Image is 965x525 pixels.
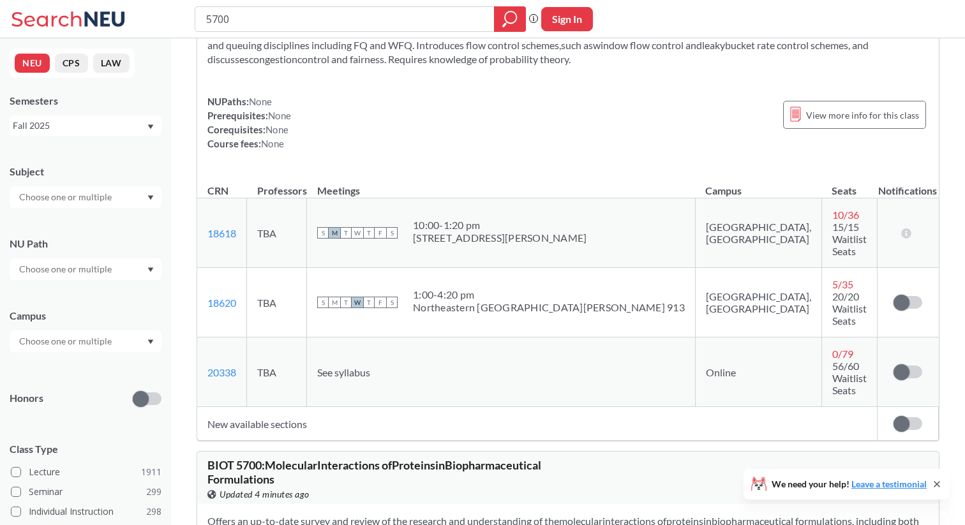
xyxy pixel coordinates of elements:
[695,337,821,407] td: Online
[266,124,288,135] span: None
[11,484,161,500] label: Seminar
[702,39,725,51] relin-origin: leaky
[561,39,593,51] relin-phrase: such as
[10,165,161,179] div: Subject
[317,297,329,308] span: S
[413,219,587,232] div: 10:00 - 1:20 pm
[806,107,919,123] span: View more info for this class
[363,297,375,308] span: T
[147,124,154,129] svg: Dropdown arrow
[363,227,375,239] span: T
[249,53,297,65] relin-origin: congestion
[10,115,161,136] div: Fall 2025Dropdown arrow
[352,297,363,308] span: W
[413,232,587,244] div: [STREET_ADDRESS][PERSON_NAME]
[207,366,236,378] a: 20338
[832,290,867,327] span: 20/20 Waitlist Seats
[147,339,154,344] svg: Dropdown arrow
[695,268,821,337] td: [GEOGRAPHIC_DATA], [GEOGRAPHIC_DATA]
[494,6,526,32] div: magnifying glass
[832,278,853,290] span: 5 / 35
[413,288,685,301] div: 1:00 - 4:20 pm
[13,189,120,205] input: Choose one or multiple
[832,360,867,396] span: 56/60 Waitlist Seats
[877,171,938,198] th: Notifications
[247,171,307,198] th: Professors
[147,267,154,272] svg: Dropdown arrow
[220,487,310,501] span: Updated 4 minutes ago
[10,186,161,208] div: Dropdown arrow
[821,171,877,198] th: Seats
[207,227,236,239] a: 18618
[141,465,161,479] span: 1911
[375,227,386,239] span: F
[340,297,352,308] span: T
[352,227,363,239] span: W
[247,198,307,268] td: TBA
[307,171,696,198] th: Meetings
[695,198,821,268] td: [GEOGRAPHIC_DATA], [GEOGRAPHIC_DATA]
[10,309,161,323] div: Campus
[340,227,352,239] span: T
[832,209,859,221] span: 10 / 36
[695,171,821,198] th: Campus
[247,268,307,337] td: TBA
[10,237,161,251] div: NU Path
[413,301,685,314] div: Northeastern [GEOGRAPHIC_DATA][PERSON_NAME] 913
[10,391,43,406] p: Honors
[317,366,370,378] span: See syllabus
[197,407,877,441] td: New available sections
[317,227,329,239] span: S
[329,297,340,308] span: M
[10,258,161,280] div: Dropdown arrow
[386,297,398,308] span: S
[375,297,386,308] span: F
[13,334,120,349] input: Choose one or multiple
[445,458,541,472] relin-origin: Biopharmaceutical
[207,472,274,486] relin-origin: Formulations
[147,195,154,200] svg: Dropdown arrow
[207,297,236,309] a: 18620
[11,503,161,520] label: Individual Instruction
[247,337,307,407] td: TBA
[386,227,398,239] span: S
[772,480,927,489] span: We need your help!
[541,7,593,31] button: Sign In
[249,96,272,107] span: None
[10,94,161,108] div: Semesters
[13,119,146,133] div: Fall 2025
[146,485,161,499] span: 299
[268,110,291,121] span: None
[502,10,518,28] svg: magnifying glass
[15,54,50,73] button: NEU
[207,458,541,486] span: BIOT 5700 :
[261,138,284,149] span: None
[11,464,161,480] label: Lecture
[265,458,317,472] relin-origin: Molecular
[146,505,161,519] span: 298
[851,478,927,489] a: Leave a testimonial
[392,458,435,472] relin-origin: Proteins
[832,221,867,257] span: 15/15 Waitlist Seats
[207,94,291,151] div: NUPaths: Prerequisites: Corequisites: Course fees:
[55,54,88,73] button: CPS
[207,458,541,486] relin-hc: Interactions of in
[832,348,853,360] span: 0 / 79
[93,54,130,73] button: LAW
[329,227,340,239] span: M
[207,184,228,198] div: CRN
[13,262,120,277] input: Choose one or multiple
[10,442,161,456] span: Class Type
[205,8,485,30] input: Class, professor, course number, "phrase"
[10,330,161,352] div: Dropdown arrow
